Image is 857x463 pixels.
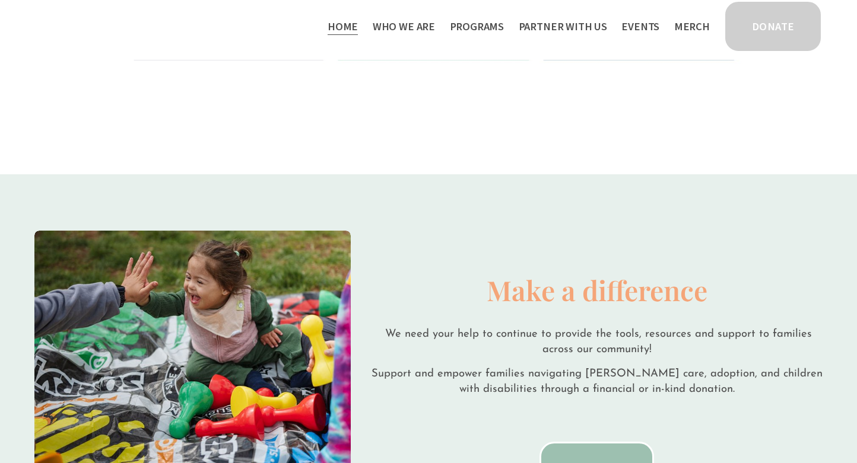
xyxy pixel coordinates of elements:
[328,17,358,36] a: Home
[487,272,707,308] span: Make a difference
[519,18,607,36] span: Partner With Us
[450,18,504,36] span: Programs
[373,17,435,36] a: folder dropdown
[371,327,823,357] p: We need your help to continue to provide the tools, resources and support to families across our ...
[519,17,607,36] a: folder dropdown
[621,17,659,36] a: Events
[674,17,710,36] a: Merch
[371,366,823,397] p: Support and empower families navigating [PERSON_NAME] care, adoption, and children with disabilit...
[373,18,435,36] span: Who We Are
[450,17,504,36] a: folder dropdown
